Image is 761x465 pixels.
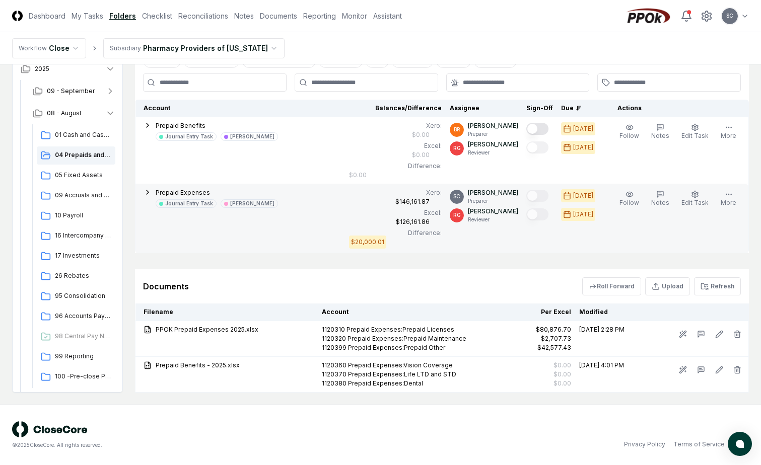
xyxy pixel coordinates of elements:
th: Filename [135,303,318,321]
span: 17 Investments [55,251,111,260]
div: $42,577.43 [537,343,571,352]
a: Reconciliations [178,11,228,21]
button: SC [721,7,739,25]
span: 05 Fixed Assets [55,171,111,180]
a: 09 Accruals and Other Current Liabilities [37,187,115,205]
span: Follow [619,199,639,206]
td: [DATE] 4:01 PM [575,357,645,393]
span: Prepaid Expenses [156,189,210,196]
a: 10 Payroll [37,207,115,225]
th: Sign-Off [522,100,557,117]
button: Mark complete [526,141,548,153]
th: Per Excel [518,303,575,321]
a: 26 Rebates [37,267,115,285]
span: Notes [651,199,669,206]
button: Notes [649,188,671,209]
div: Excel: [349,141,442,150]
nav: breadcrumb [12,38,285,58]
p: [PERSON_NAME] [468,121,518,130]
span: Prepaid Benefits [156,122,205,129]
div: [PERSON_NAME] [230,133,274,140]
div: 1120360 Prepaid Expenses:Vision Coverage [322,361,514,370]
span: 04 Prepaids and Other Current Assets [55,150,111,160]
th: Balances/Difference [345,100,446,117]
div: 1120370 Prepaid Expenses:Life LTD and STD [322,370,514,379]
a: Documents [260,11,297,21]
div: Journal Entry Task [165,133,213,140]
a: Monitor [342,11,367,21]
button: Prepaid Benefits [156,121,205,130]
div: Subsidiary [110,44,141,53]
div: Xero : [349,188,442,197]
span: 01 Cash and Cash Equipvalents [55,130,111,139]
div: © 2025 CloseCore. All rights reserved. [12,441,381,449]
button: Refresh [694,277,741,295]
div: [PERSON_NAME] [230,200,274,207]
div: $146,161.87 [395,197,430,206]
div: 1120380 Prepaid Expenses:Dental [322,379,514,388]
td: [DATE] 2:28 PM [575,321,645,357]
button: Edit Task [679,188,711,209]
a: 17 Investments [37,247,115,265]
th: Modified [575,303,645,321]
div: $2,707.73 [541,334,571,343]
span: 09 - September [47,87,95,96]
a: 16 Intercompany Transactions [37,227,115,245]
p: [PERSON_NAME] [468,188,518,197]
button: Upload [645,277,690,295]
span: SC [453,193,460,200]
span: Notes [651,132,669,139]
a: 04 Prepaids and Other Current Assets [37,146,115,165]
div: [DATE] [573,124,593,133]
a: 05 Fixed Assets [37,167,115,185]
span: BR [454,126,460,133]
a: Reporting [303,11,336,21]
button: Follow [617,188,641,209]
div: 1120310 Prepaid Expenses:Prepaid Licenses [322,325,514,334]
div: Account [144,104,341,113]
a: PPOK Prepaid Expenses 2025.xlsx [144,325,314,334]
p: Preparer [468,130,518,138]
a: Folders [109,11,136,21]
img: Logo [12,11,23,21]
div: $0.00 [554,379,571,388]
a: 96 Accounts Payable [37,307,115,326]
p: Reviewer [468,149,518,157]
a: Notes [234,11,254,21]
img: PPOk logo [624,8,672,24]
a: Dashboard [29,11,65,21]
span: 96 Accounts Payable [55,312,111,321]
div: [DATE] [573,210,593,219]
button: Follow [617,121,641,142]
span: SC [726,12,733,20]
div: Difference: [349,162,442,171]
div: Due [561,104,601,113]
button: 2025 [13,58,123,80]
div: $126,161.86 [396,217,430,226]
button: 09 - September [25,80,123,102]
a: 99 Reporting [37,348,115,366]
span: 2025 [35,64,49,73]
p: Preparer [468,197,518,205]
button: Prepaid Expenses [156,188,210,197]
span: Follow [619,132,639,139]
img: logo [12,421,88,437]
div: [DATE] [573,191,593,200]
div: Journal Entry Task [165,200,213,207]
p: Reviewer [468,216,518,223]
a: 98 Central Pay Network Funds [37,328,115,346]
span: Edit Task [681,199,709,206]
div: Workflow [19,44,47,53]
div: Documents [143,280,189,292]
span: 99 Reporting [55,352,111,361]
div: 1120320 Prepaid Expenses:Prepaid Maintenance [322,334,514,343]
div: 2025 [13,80,123,458]
div: $0.00 [554,370,571,379]
button: More [719,188,738,209]
button: Mark complete [526,190,548,202]
p: [PERSON_NAME] [468,207,518,216]
a: Checklist [142,11,172,21]
div: 1120399 Prepaid Expenses:Prepaid Other [322,343,514,352]
a: Terms of Service [673,440,725,449]
div: Difference: [349,228,442,238]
